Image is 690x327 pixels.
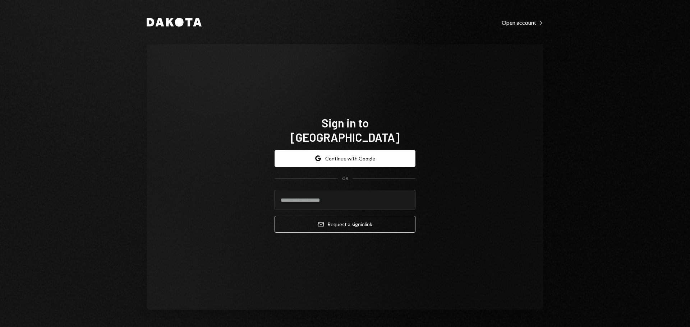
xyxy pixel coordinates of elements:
a: Open account [502,18,543,26]
div: OR [342,176,348,182]
div: Open account [502,19,543,26]
button: Continue with Google [275,150,415,167]
h1: Sign in to [GEOGRAPHIC_DATA] [275,116,415,144]
button: Request a signinlink [275,216,415,233]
